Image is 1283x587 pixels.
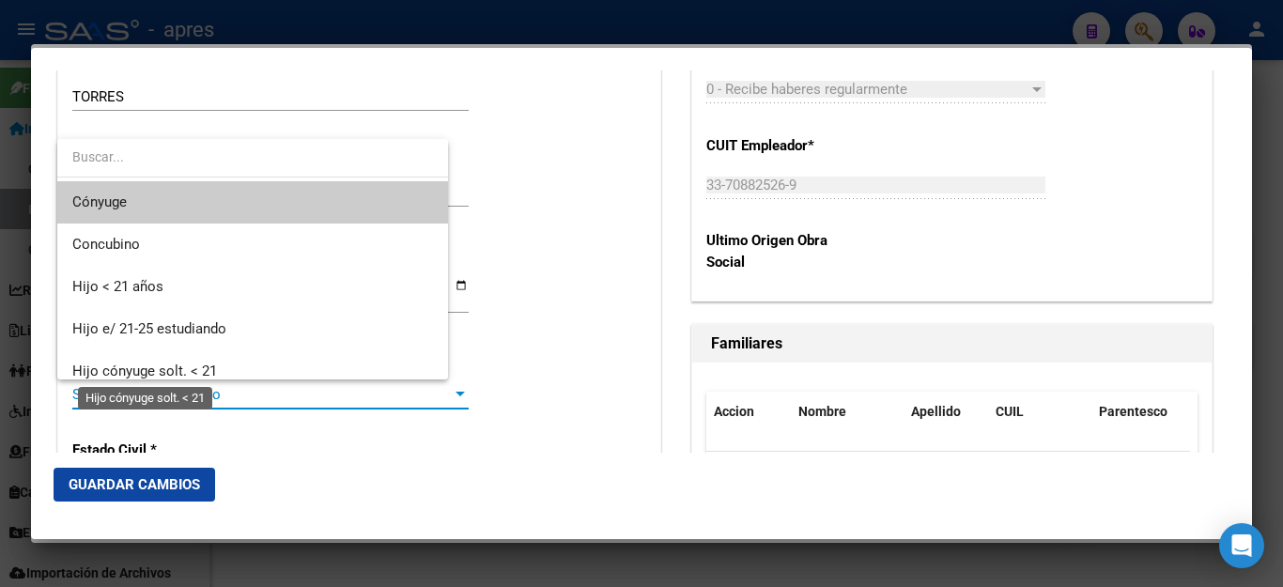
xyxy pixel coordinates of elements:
span: Hijo e/ 21-25 estudiando [72,320,226,337]
div: Open Intercom Messenger [1219,523,1264,568]
span: Cónyuge [72,193,127,210]
input: dropdown search [57,137,448,177]
span: Hijo < 21 años [72,278,163,295]
span: Concubino [72,236,140,253]
span: Hijo cónyuge solt. < 21 [72,363,217,379]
